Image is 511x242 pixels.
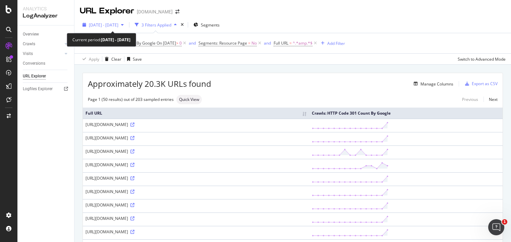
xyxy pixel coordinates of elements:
[80,19,126,30] button: [DATE] - [DATE]
[83,108,309,119] th: Full URL: activate to sort column ascending
[80,5,134,17] div: URL Explorer
[23,60,69,67] a: Conversions
[86,162,306,168] div: [URL][DOMAIN_NAME]
[176,95,202,104] div: neutral label
[198,40,247,46] span: Segments: Resource Page
[309,108,503,119] th: Crawls: HTTP Code 301 Count By Google
[189,40,196,46] button: and
[86,122,306,127] div: [URL][DOMAIN_NAME]
[23,5,69,12] div: Analytics
[289,40,292,46] span: =
[124,54,142,64] button: Save
[23,12,69,20] div: LogAnalyzer
[458,56,506,62] div: Switch to Advanced Mode
[179,21,185,28] div: times
[137,8,173,15] div: [DOMAIN_NAME]
[86,216,306,221] div: [URL][DOMAIN_NAME]
[455,54,506,64] button: Switch to Advanced Mode
[86,229,306,235] div: [URL][DOMAIN_NAME]
[23,73,69,80] a: URL Explorer
[86,135,306,141] div: [URL][DOMAIN_NAME]
[88,78,211,89] span: Approximately 20.3K URLs found
[88,97,174,102] div: Page 1 (50 results) out of 203 sampled entries
[327,41,345,46] div: Add Filter
[89,22,118,28] span: [DATE] - [DATE]
[191,19,222,30] button: Segments
[72,36,130,44] div: Current period:
[23,85,53,93] div: Logfiles Explorer
[502,219,507,225] span: 1
[274,40,288,46] span: Full URL
[132,19,179,30] button: 3 Filters Applied
[23,73,46,80] div: URL Explorer
[175,9,179,14] div: arrow-right-arrow-left
[264,40,271,46] button: and
[179,98,199,102] span: Quick View
[141,22,171,28] div: 3 Filters Applied
[80,54,99,64] button: Apply
[23,50,63,57] a: Visits
[201,22,220,28] span: Segments
[23,31,69,38] a: Overview
[472,81,498,86] div: Export as CSV
[420,81,453,87] div: Manage Columns
[86,148,306,154] div: [URL][DOMAIN_NAME]
[101,37,130,43] b: [DATE] - [DATE]
[133,56,142,62] div: Save
[179,39,182,48] span: 0
[251,39,257,48] span: No
[157,40,176,46] span: On [DATE]
[23,41,35,48] div: Crawls
[23,31,39,38] div: Overview
[318,39,345,47] button: Add Filter
[111,56,121,62] div: Clear
[23,60,45,67] div: Conversions
[248,40,250,46] span: =
[102,54,121,64] button: Clear
[484,95,498,104] a: Next
[23,85,69,93] a: Logfiles Explorer
[411,80,453,88] button: Manage Columns
[23,50,33,57] div: Visits
[176,40,178,46] span: >
[86,202,306,208] div: [URL][DOMAIN_NAME]
[462,78,498,89] button: Export as CSV
[86,175,306,181] div: [URL][DOMAIN_NAME]
[89,56,99,62] div: Apply
[23,41,63,48] a: Crawls
[86,189,306,194] div: [URL][DOMAIN_NAME]
[488,219,504,235] iframe: Intercom live chat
